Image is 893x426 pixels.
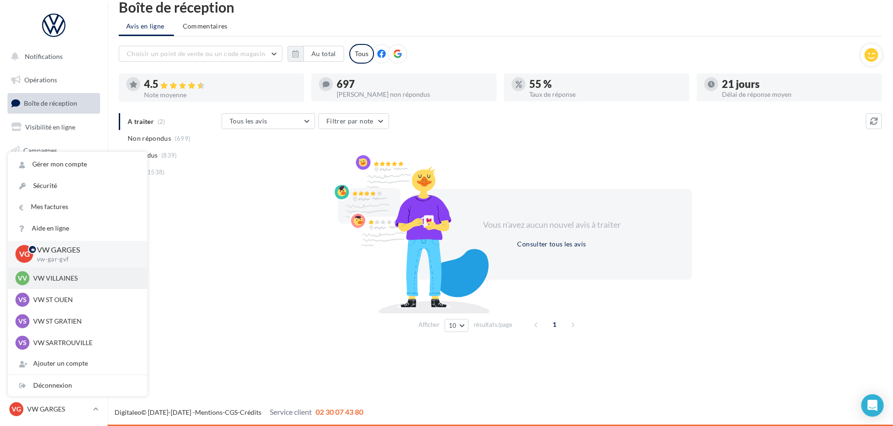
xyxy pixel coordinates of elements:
[6,187,102,207] a: Médiathèque
[861,394,884,417] div: Open Intercom Messenger
[161,152,177,159] span: (839)
[722,79,874,89] div: 21 jours
[18,338,27,347] span: VS
[24,99,77,107] span: Boîte de réception
[222,113,315,129] button: Tous les avis
[230,117,267,125] span: Tous les avis
[529,79,682,89] div: 55 %
[8,175,147,196] a: Sécurité
[6,210,102,230] a: Calendrier
[12,404,21,414] span: VG
[474,320,512,329] span: résultats/page
[33,274,136,283] p: VW VILLAINES
[529,91,682,98] div: Taux de réponse
[18,274,27,283] span: VV
[337,79,489,89] div: 697
[23,146,57,154] span: Campagnes
[8,353,147,374] div: Ajouter un compte
[145,168,165,176] span: (1538)
[6,141,102,160] a: Campagnes
[24,76,57,84] span: Opérations
[25,52,63,60] span: Notifications
[8,154,147,175] a: Gérer mon compte
[119,46,282,62] button: Choisir un point de vente ou un code magasin
[127,50,265,58] span: Choisir un point de vente ou un code magasin
[7,400,100,418] a: VG VW GARGES
[6,117,102,137] a: Visibilité en ligne
[144,92,296,98] div: Note moyenne
[547,317,562,332] span: 1
[288,46,344,62] button: Au total
[6,47,98,66] button: Notifications
[337,91,489,98] div: [PERSON_NAME] non répondus
[195,408,223,416] a: Mentions
[6,164,102,183] a: Contacts
[445,319,468,332] button: 10
[722,91,874,98] div: Délai de réponse moyen
[37,255,132,264] p: vw-gar-gvf
[318,113,389,129] button: Filtrer par note
[144,79,296,90] div: 4.5
[183,22,228,31] span: Commentaires
[349,44,374,64] div: Tous
[449,322,457,329] span: 10
[270,407,312,416] span: Service client
[33,338,136,347] p: VW SARTROUVILLE
[6,70,102,90] a: Opérations
[240,408,261,416] a: Crédits
[6,265,102,292] a: Campagnes DataOnDemand
[115,408,363,416] span: © [DATE]-[DATE] - - -
[8,375,147,396] div: Déconnexion
[175,135,191,142] span: (699)
[8,218,147,239] a: Aide en ligne
[37,245,132,255] p: VW GARGES
[225,408,238,416] a: CGS
[303,46,344,62] button: Au total
[33,317,136,326] p: VW ST GRATIEN
[128,151,158,160] span: Répondus
[471,219,632,231] div: Vous n'avez aucun nouvel avis à traiter
[513,238,590,250] button: Consulter tous les avis
[6,233,102,261] a: PLV et print personnalisable
[418,320,439,329] span: Afficher
[115,408,141,416] a: Digitaleo
[316,407,363,416] span: 02 30 07 43 80
[8,196,147,217] a: Mes factures
[19,249,30,260] span: VG
[6,93,102,113] a: Boîte de réception
[128,134,171,143] span: Non répondus
[27,404,89,414] p: VW GARGES
[18,317,27,326] span: VS
[25,123,75,131] span: Visibilité en ligne
[18,295,27,304] span: VS
[33,295,136,304] p: VW ST OUEN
